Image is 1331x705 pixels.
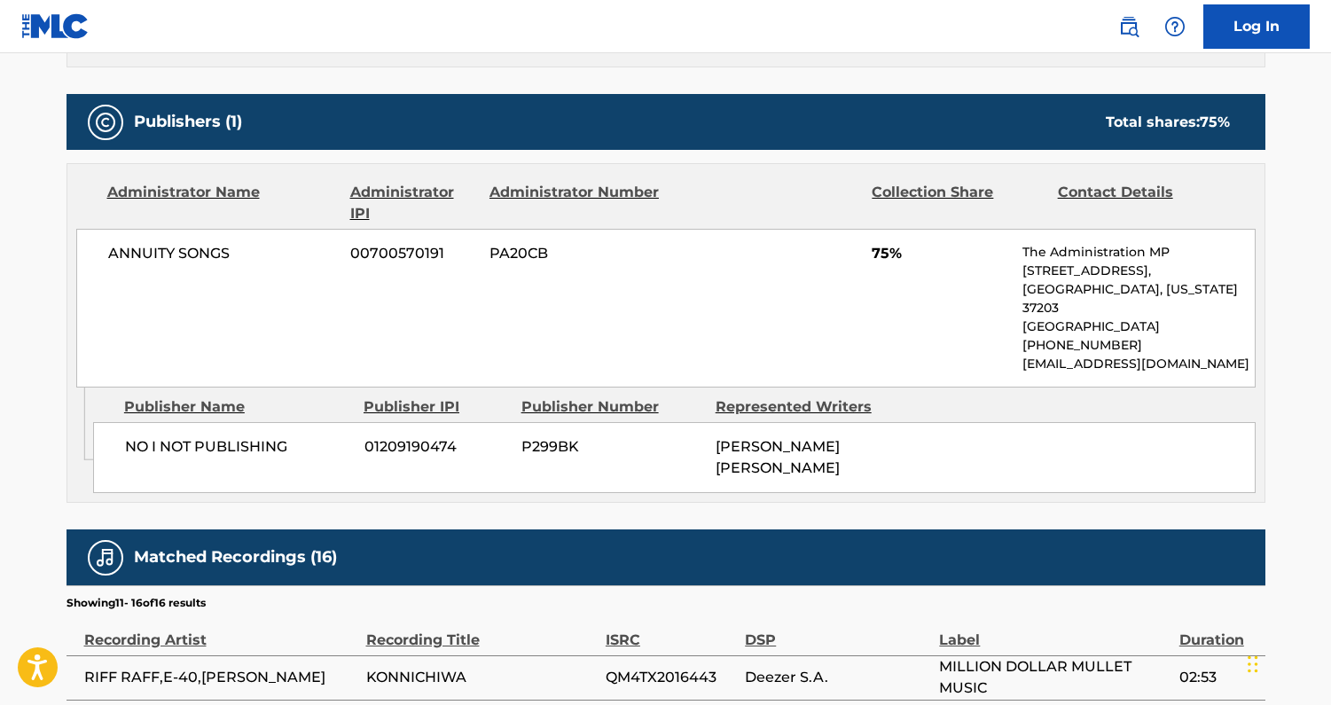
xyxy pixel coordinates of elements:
div: Recording Title [366,611,597,651]
h5: Matched Recordings (16) [134,547,337,568]
div: Contact Details [1058,182,1230,224]
h5: Publishers (1) [134,112,242,132]
div: Label [939,611,1170,651]
span: KONNICHIWA [366,667,597,688]
span: ANNUITY SONGS [108,243,338,264]
span: 02:53 [1179,667,1257,688]
div: Recording Artist [84,611,357,651]
a: Log In [1203,4,1310,49]
div: ISRC [606,611,736,651]
div: Publisher IPI [364,396,508,418]
span: [PERSON_NAME] [PERSON_NAME] [716,438,840,476]
div: Administrator IPI [350,182,476,224]
div: DSP [745,611,930,651]
div: Total shares: [1106,112,1230,133]
iframe: Chat Widget [1242,620,1331,705]
p: The Administration MP [1022,243,1254,262]
span: QM4TX2016443 [606,667,736,688]
div: Represented Writers [716,396,896,418]
span: 00700570191 [350,243,476,264]
p: [STREET_ADDRESS], [1022,262,1254,280]
a: Public Search [1111,9,1147,44]
img: MLC Logo [21,13,90,39]
span: PA20CB [489,243,662,264]
div: Administrator Name [107,182,337,224]
span: Deezer S.A. [745,667,930,688]
span: 75% [872,243,1009,264]
p: [EMAIL_ADDRESS][DOMAIN_NAME] [1022,355,1254,373]
span: 75 % [1200,114,1230,130]
div: Collection Share [872,182,1044,224]
p: [PHONE_NUMBER] [1022,336,1254,355]
p: [GEOGRAPHIC_DATA], [US_STATE] 37203 [1022,280,1254,317]
span: MILLION DOLLAR MULLET MUSIC [939,656,1170,699]
div: Duration [1179,611,1257,651]
span: NO I NOT PUBLISHING [125,436,351,458]
div: Drag [1248,638,1258,691]
div: Publisher Name [124,396,350,418]
img: Matched Recordings [95,547,116,568]
p: Showing 11 - 16 of 16 results [67,595,206,611]
span: RIFF RAFF,E-40,[PERSON_NAME] [84,667,357,688]
div: Administrator Number [489,182,662,224]
img: Publishers [95,112,116,133]
span: P299BK [521,436,702,458]
img: help [1164,16,1186,37]
div: Publisher Number [521,396,702,418]
p: [GEOGRAPHIC_DATA] [1022,317,1254,336]
div: Help [1157,9,1193,44]
img: search [1118,16,1139,37]
span: 01209190474 [364,436,508,458]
